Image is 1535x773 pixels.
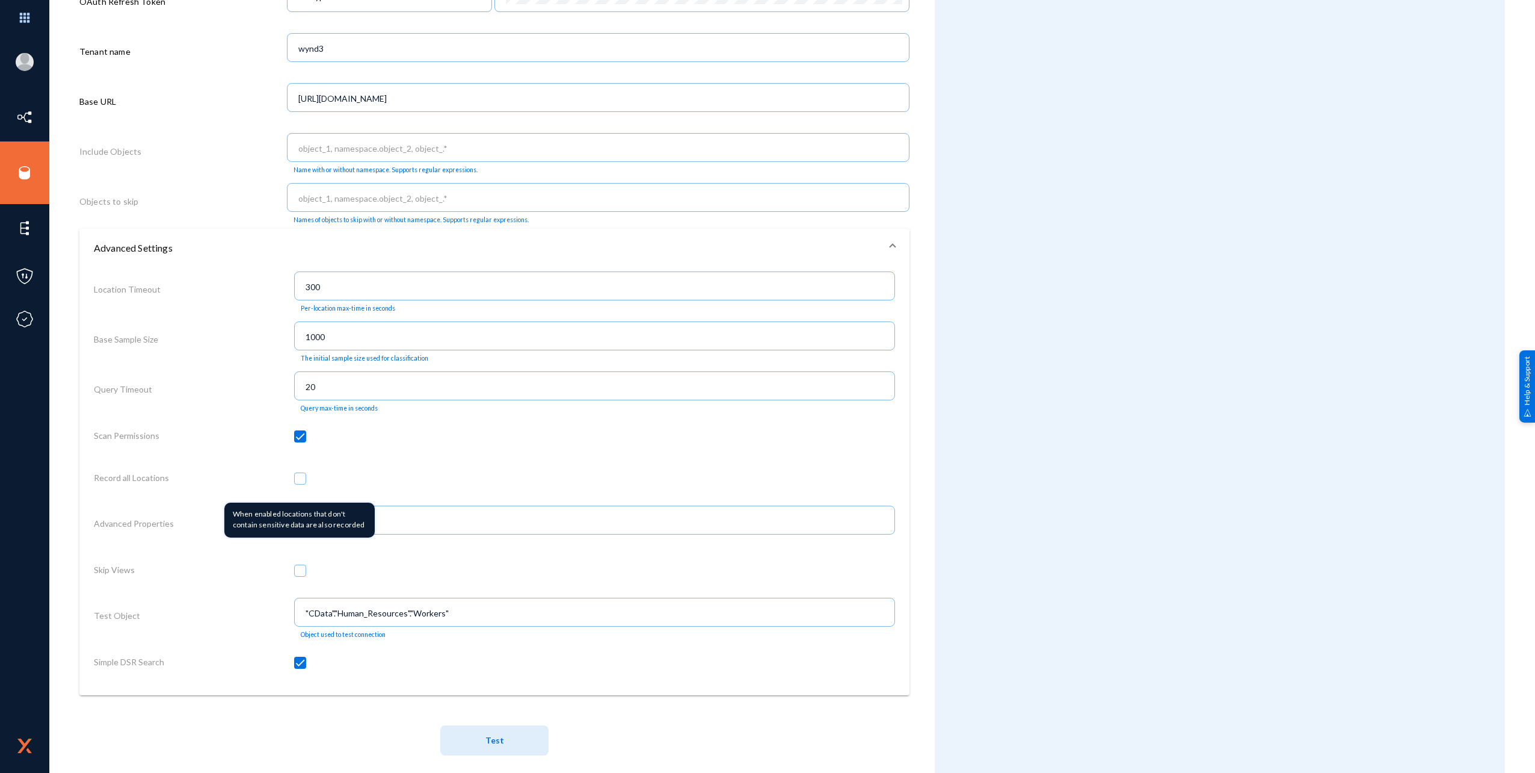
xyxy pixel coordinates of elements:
input: object_1, namespace.object_2, object_.* [298,193,903,204]
mat-panel-title: Advanced Settings [94,241,881,255]
input: 300 [306,282,889,293]
label: Skip Views [94,561,135,579]
div: Help & Support [1519,350,1535,423]
input: object_1, namespace.object_2, object_.* [298,143,903,154]
img: icon-sources.svg [16,164,34,182]
button: Test [440,725,549,756]
label: Objects to skip [79,195,138,208]
mat-hint: Query max-time in seconds [301,405,378,412]
img: icon-compliance.svg [16,310,34,328]
label: Base Sample Size [94,331,158,349]
input: 20 [306,382,889,393]
mat-hint: Per-location max-time in seconds [301,305,395,312]
img: icon-policies.svg [16,267,34,285]
mat-hint: The initial sample size used for classification [301,355,428,362]
span: Test [485,735,504,745]
label: Location Timeout [94,281,161,299]
img: icon-elements.svg [16,219,34,237]
label: Advanced Properties [94,515,174,533]
img: icon-inventory.svg [16,108,34,126]
label: Test Object [94,607,140,625]
img: blank-profile-picture.png [16,53,34,71]
label: Record all Locations [94,469,169,487]
label: Include Objects [79,145,141,158]
label: Simple DSR Search [94,653,164,671]
mat-hint: Object used to test connection [301,631,386,639]
mat-hint: Name with or without namespace. Supports regular expressions. [294,166,478,174]
mat-expansion-panel-header: Advanced Settings [79,229,909,267]
label: Scan Permissions [94,427,159,445]
img: help_support.svg [1524,409,1531,417]
label: Tenant name [79,45,131,58]
input: "CData"."Human_Resources"."Workers" [306,608,889,619]
mat-hint: Names of objects to skip with or without namespace. Supports regular expressions. [294,216,529,224]
label: Query Timeout [94,380,152,399]
img: app launcher [7,5,43,31]
input: 1000 [306,332,889,343]
label: Base URL [79,95,116,108]
div: Advanced Settings [79,267,909,695]
div: When enabled locations that don't contain sensitive data are also recorded [224,503,375,538]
